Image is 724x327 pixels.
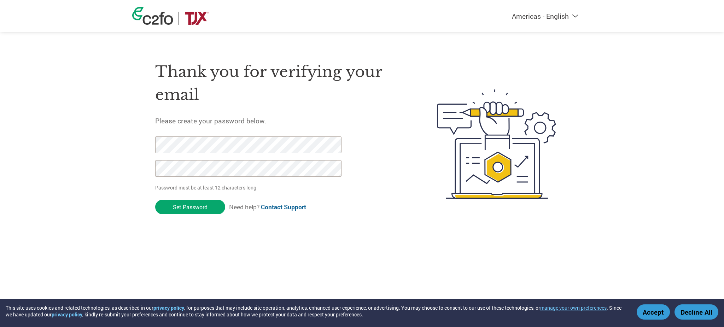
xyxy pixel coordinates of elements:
button: Decline All [675,304,718,320]
p: Password must be at least 12 characters long [155,184,344,191]
input: Set Password [155,200,225,214]
div: This site uses cookies and related technologies, as described in our , for purposes that may incl... [6,304,626,318]
h5: Please create your password below. [155,116,403,125]
span: Need help? [229,203,306,211]
a: privacy policy [153,304,184,311]
img: create-password [424,51,569,238]
img: c2fo logo [132,7,173,25]
img: TJX [184,12,210,25]
h1: Thank you for verifying your email [155,60,403,106]
button: manage your own preferences [540,304,607,311]
a: Contact Support [261,203,306,211]
a: privacy policy [52,311,82,318]
button: Accept [637,304,670,320]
